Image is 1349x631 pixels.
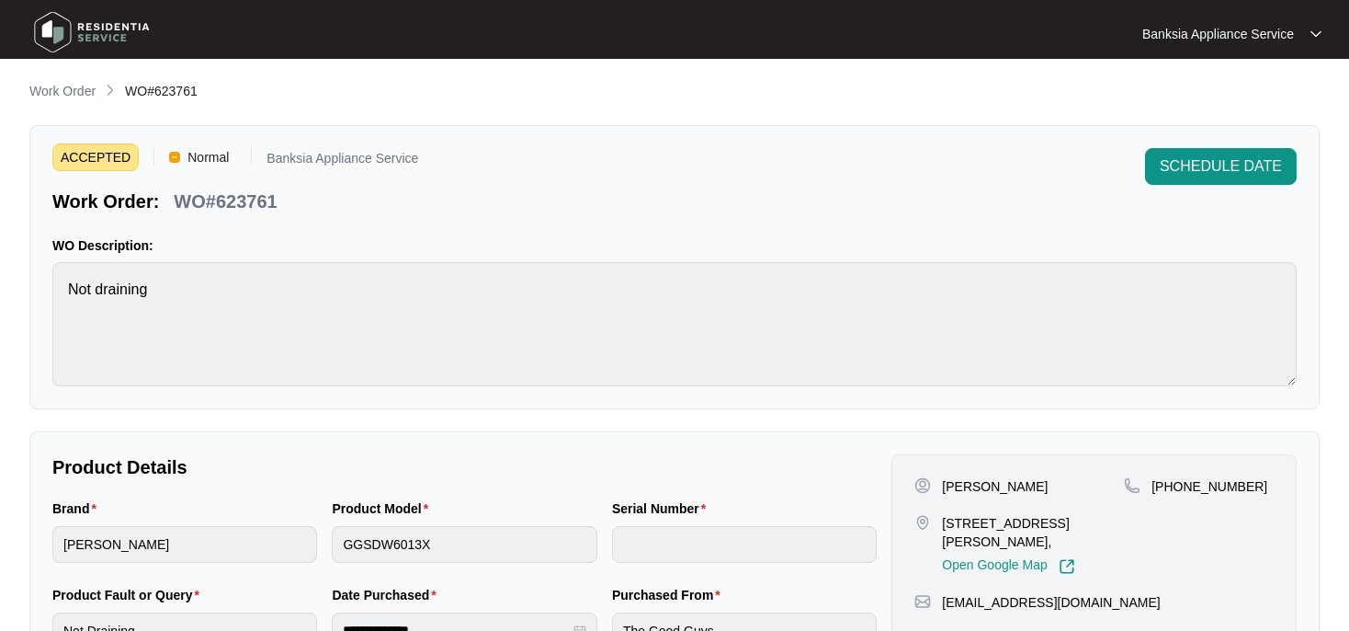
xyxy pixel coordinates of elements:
[1310,29,1321,39] img: dropdown arrow
[942,593,1160,612] p: [EMAIL_ADDRESS][DOMAIN_NAME]
[52,499,104,518] label: Brand
[28,5,156,60] img: residentia service logo
[52,143,139,171] span: ACCEPTED
[52,586,207,604] label: Product Fault or Query
[125,84,198,98] span: WO#623761
[180,143,236,171] span: Normal
[1160,155,1282,178] span: SCHEDULE DATE
[612,499,713,518] label: Serial Number
[52,526,317,563] input: Brand
[332,499,436,518] label: Product Model
[1124,477,1140,494] img: map-pin
[914,593,931,610] img: map-pin
[332,586,443,604] label: Date Purchased
[914,477,931,494] img: user-pin
[1059,558,1075,575] img: Link-External
[103,83,118,98] img: chevron-right
[942,558,1074,575] a: Open Google Map
[942,477,1048,496] p: [PERSON_NAME]
[29,82,96,100] p: Work Order
[1151,477,1267,496] p: [PHONE_NUMBER]
[52,262,1297,386] textarea: Not draining
[52,236,1297,255] p: WO Description:
[169,152,180,163] img: Vercel Logo
[1142,25,1294,43] p: Banksia Appliance Service
[332,526,596,563] input: Product Model
[914,514,931,531] img: map-pin
[942,514,1124,551] p: [STREET_ADDRESS][PERSON_NAME],
[52,454,877,480] p: Product Details
[174,189,277,214] p: WO#623761
[52,189,159,214] p: Work Order:
[1145,148,1297,185] button: SCHEDULE DATE
[266,152,418,171] p: Banksia Appliance Service
[612,526,877,563] input: Serial Number
[26,82,99,102] a: Work Order
[612,586,728,604] label: Purchased From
